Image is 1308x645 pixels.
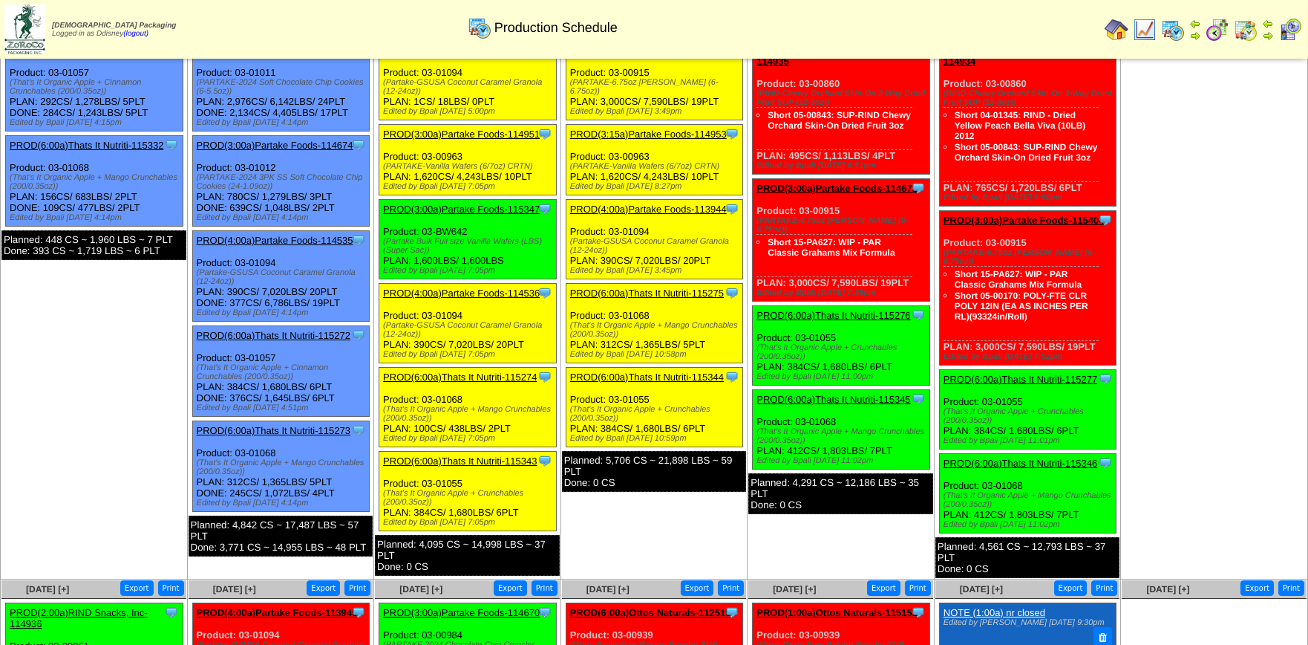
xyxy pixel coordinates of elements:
div: Edited by Bpali [DATE] 10:58pm [570,350,743,359]
button: Export [307,580,340,596]
div: Product: 03-01068 PLAN: 412CS / 1,803LBS / 7PLT [939,454,1116,534]
div: Product: 03-00963 PLAN: 1,620CS / 4,243LBS / 10PLT [379,125,557,195]
div: Edited by Bpali [DATE] 4:15pm [10,118,183,127]
div: Edited by Bpali [DATE] 11:02pm [944,520,1116,529]
a: PROD(6:00a)Thats It Nutriti-115346 [944,458,1097,469]
div: Product: 03-01094 PLAN: 390CS / 7,020LBS / 20PLT [566,200,743,279]
div: Product: 03-01055 PLAN: 384CS / 1,680LBS / 6PLT [379,452,557,531]
a: [DATE] [+] [399,584,442,594]
button: Export [681,580,714,596]
img: arrowright.gif [1262,30,1274,42]
div: (That's It Organic Apple + Crunchables (200/0.35oz)) [756,343,929,361]
img: Tooltip [164,137,179,152]
div: Product: 03-01055 PLAN: 384CS / 1,680LBS / 6PLT [566,368,743,447]
img: Tooltip [725,605,739,620]
div: Planned: 4,291 CS ~ 12,186 LBS ~ 35 PLT Done: 0 CS [748,473,933,514]
img: Tooltip [911,605,926,620]
a: [DATE] [+] [26,584,69,594]
a: PROD(6:00a)Thats It Nutriti-115332 [10,140,163,151]
div: (That's It Organic Apple + Mango Crunchables (200/0.35oz)) [570,321,743,339]
a: PROD(3:00a)Partake Foods-114670 [383,607,540,618]
a: [DATE] [+] [586,584,630,594]
div: Product: 03-00915 PLAN: 3,000CS / 7,590LBS / 19PLT [939,211,1116,366]
div: Product: 03-01011 PLAN: 2,976CS / 6,142LBS / 24PLT DONE: 2,134CS / 4,405LBS / 17PLT [192,41,370,132]
span: Logged in as Ddisney [52,22,176,38]
div: Product: 03-01094 PLAN: 390CS / 7,020LBS / 20PLT DONE: 377CS / 6,786LBS / 19PLT [192,231,370,322]
div: Edited by Bpali [DATE] 11:00pm [756,372,929,381]
div: Product: 03-01068 PLAN: 100CS / 438LBS / 2PLT [379,368,557,447]
div: (That's It Organic Apple + Cinnamon Crunchables (200/0.35oz)) [10,78,183,96]
div: (PARTAKE-Vanilla Wafers (6/7oz) CRTN) [570,162,743,171]
a: PROD(4:00a)Partake Foods-113945 [197,607,358,618]
div: Product: 03-00915 PLAN: 3,000CS / 7,590LBS / 19PLT [566,41,743,120]
div: Planned: 4,842 CS ~ 17,487 LBS ~ 57 PLT Done: 3,771 CS ~ 14,955 LBS ~ 48 PLT [189,516,373,557]
button: Export [494,580,527,596]
img: Tooltip [537,126,552,141]
div: (That's It Organic Apple + Cinnamon Crunchables (200/0.35oz)) [197,363,370,381]
a: PROD(6:00a)Thats It Nutriti-115274 [383,372,537,383]
div: Edited by Bpali [DATE] 7:05pm [383,350,556,359]
div: (PARTAKE-Vanilla Wafers (6/7oz) CRTN) [383,162,556,171]
div: (PARTAKE-6.75oz [PERSON_NAME] (6-6.75oz)) [756,216,929,234]
div: Edited by Bpali [DATE] 11:01pm [944,436,1116,445]
div: Product: 03-00860 PLAN: 495CS / 1,113LBS / 4PLT [753,41,930,175]
img: Tooltip [911,392,926,406]
img: Tooltip [537,285,552,300]
div: (That's It Organic Apple + Mango Crunchables (200/0.35oz)) [383,405,556,423]
a: PROD(4:00a)Partake Foods-114535 [197,235,353,246]
img: Tooltip [725,369,739,384]
div: (PARTAKE-2024 3PK SS Soft Chocolate Chip Cookies (24-1.09oz)) [197,173,370,191]
button: Export [1054,580,1088,596]
a: PROD(3:00a)Partake Foods-114674 [197,140,353,151]
div: Product: 03-01057 PLAN: 384CS / 1,680LBS / 6PLT DONE: 376CS / 1,645LBS / 6PLT [192,326,370,417]
button: Print [532,580,557,596]
a: PROD(6:00a)Thats It Nutriti-115276 [756,310,910,321]
div: Product: 03-01068 PLAN: 156CS / 683LBS / 2PLT DONE: 109CS / 477LBS / 2PLT [6,136,183,227]
div: Product: 03-BW642 PLAN: 1,600LBS / 1,600LBS [379,200,557,279]
div: Product: 03-00963 PLAN: 1,620CS / 4,243LBS / 10PLT [566,125,743,195]
div: Edited by Bpali [DATE] 7:05pm [383,266,556,275]
a: Short 04-01345: RIND - Dried Yellow Peach Bella Viva (10LB) 2012 [955,110,1086,141]
a: PROD(3:00a)Partake Foods-114672 [756,183,918,194]
div: (Partake-GSUSA Coconut Caramel Granola (12-24oz)) [197,268,370,286]
a: Short 05-00843: SUP-RIND Chewy Orchard Skin-On Dried Fruit 3oz [768,110,911,131]
div: (RIND-Chewy Orchard Skin-On 3-Way Dried Fruit SUP (12-3oz)) [944,89,1116,107]
a: PROD(6:00a)Thats It Nutriti-115343 [383,456,537,467]
div: Planned: 5,706 CS ~ 21,898 LBS ~ 59 PLT Done: 0 CS [562,451,747,492]
a: PROD(6:00a)Thats It Nutriti-115344 [570,372,724,383]
span: [DATE] [+] [773,584,816,594]
a: PROD(4:00a)Partake Foods-113944 [570,204,727,215]
div: (That's It Organic Apple + Crunchables (200/0.35oz)) [570,405,743,423]
div: Edited by Bpali [DATE] 4:14pm [197,499,370,508]
img: Tooltip [537,453,552,468]
button: Print [718,580,744,596]
div: Planned: 4,095 CS ~ 14,998 LBS ~ 37 PLT Done: 0 CS [375,535,560,576]
div: Edited by Bpali [DATE] 4:14pm [197,118,370,127]
div: Edited by Bpali [DATE] 11:02pm [756,456,929,465]
a: PROD(3:00a)Partake Foods-115404 [944,215,1105,226]
a: PROD(6:00a)Thats It Nutriti-115345 [756,394,910,405]
a: [DATE] [+] [213,584,256,594]
div: (Partake-GSUSA Coconut Caramel Granola (12-24oz)) [383,78,556,96]
img: arrowleft.gif [1189,18,1201,30]
div: Planned: 4,561 CS ~ 12,793 LBS ~ 37 PLT Done: 0 CS [935,537,1120,578]
div: Product: 03-01057 PLAN: 292CS / 1,278LBS / 5PLT DONE: 284CS / 1,243LBS / 5PLT [6,41,183,132]
div: (Partake-GSUSA Coconut Caramel Granola (12-24oz)) [383,321,556,339]
span: Production Schedule [494,20,618,36]
div: Product: 03-01094 PLAN: 390CS / 7,020LBS / 20PLT [379,284,557,363]
button: Export [1240,580,1274,596]
img: zoroco-logo-small.webp [4,4,45,54]
img: Tooltip [911,181,926,195]
button: Print [1278,580,1304,596]
img: home.gif [1105,18,1128,42]
a: [DATE] [+] [960,584,1003,594]
div: Edited by Bpali [DATE] 7:05pm [383,518,556,527]
img: Tooltip [1098,372,1113,386]
a: PROD(6:00a)Thats It Nutriti-115273 [197,425,350,436]
img: Tooltip [351,137,366,152]
div: Product: 03-01068 PLAN: 412CS / 1,803LBS / 7PLT [753,390,930,470]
